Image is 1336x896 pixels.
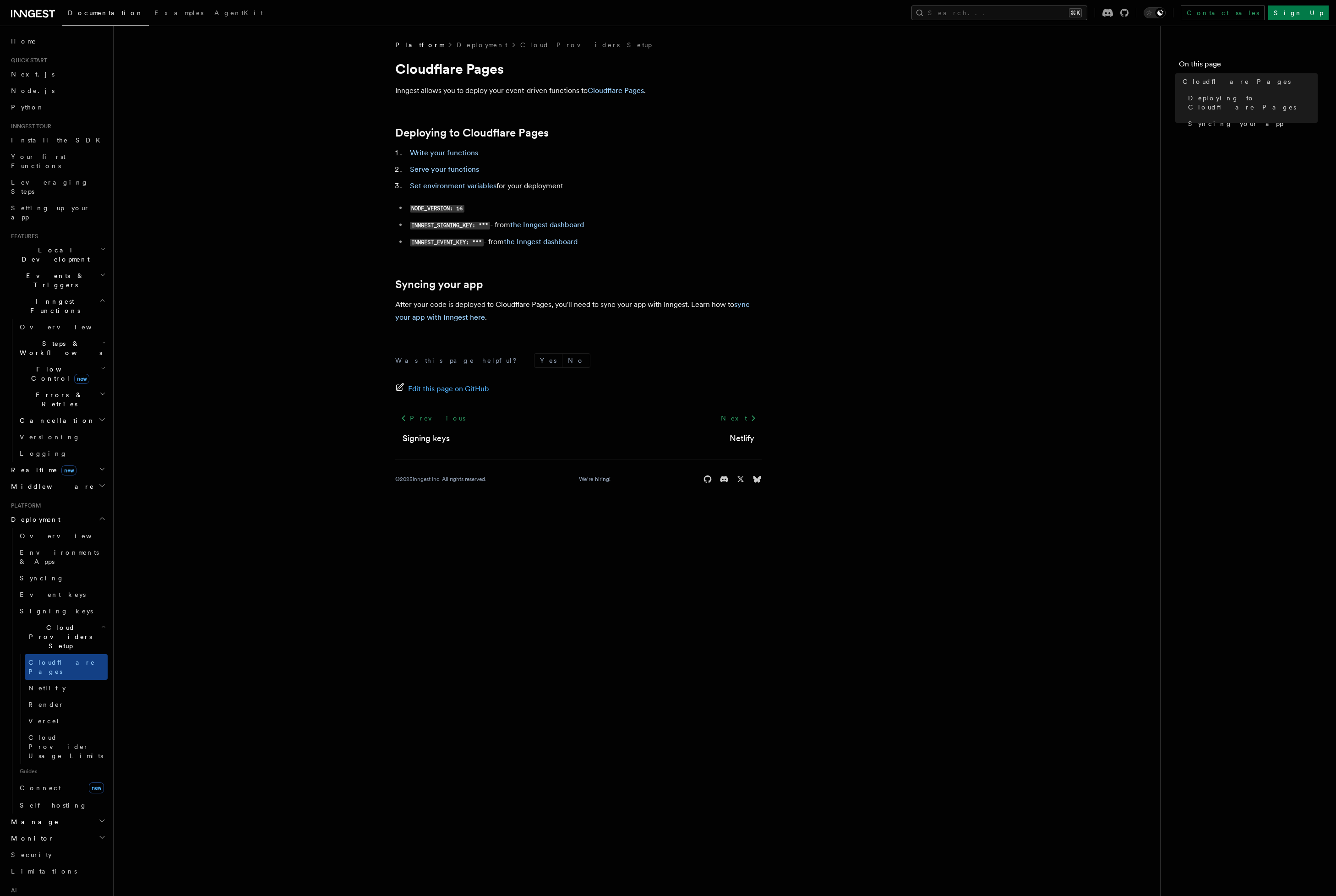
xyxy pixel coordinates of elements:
[7,246,100,264] span: Local Development
[25,696,108,713] a: Render
[7,293,108,319] button: Inngest Functions
[7,148,108,174] a: Your first Functions
[20,433,80,441] span: Versioning
[7,814,108,830] button: Manage
[20,802,87,809] span: Self hosting
[7,268,108,293] button: Events & Triggers
[28,701,64,708] span: Render
[214,9,263,16] span: AgentKit
[7,200,108,225] a: Setting up your app
[16,528,108,544] a: Overview
[7,847,108,863] a: Security
[1179,73,1318,90] a: Cloudflare Pages
[7,271,100,290] span: Events & Triggers
[7,123,51,130] span: Inngest tour
[457,40,507,49] a: Deployment
[407,180,762,192] li: for your deployment
[16,445,108,462] a: Logging
[562,354,590,367] button: No
[7,66,108,82] a: Next.js
[209,3,268,25] a: AgentKit
[534,354,562,367] button: Yes
[16,429,108,445] a: Versioning
[7,515,60,524] span: Deployment
[1184,115,1318,132] a: Syncing your app
[1188,119,1283,128] span: Syncing your app
[28,659,95,675] span: Cloudflare Pages
[7,863,108,880] a: Limitations
[407,235,762,249] li: - from
[579,475,611,483] a: We're hiring!
[7,834,54,843] span: Monitor
[1183,77,1291,86] span: Cloudflare Pages
[410,205,464,213] code: NODE_VERSION: 16
[395,278,483,291] a: Syncing your app
[7,478,108,495] button: Middleware
[16,339,102,357] span: Steps & Workflows
[11,104,44,111] span: Python
[16,779,108,797] a: Connectnew
[588,86,644,95] a: Cloudflare Pages
[11,153,65,169] span: Your first Functions
[68,9,143,16] span: Documentation
[7,297,99,315] span: Inngest Functions
[7,99,108,115] a: Python
[25,680,108,696] a: Netlify
[25,713,108,729] a: Vercel
[410,181,496,190] a: Set environment variables
[7,817,59,826] span: Manage
[730,432,754,445] a: Netlify
[1188,93,1318,112] span: Deploying to Cloudflare Pages
[20,549,99,565] span: Environments & Apps
[20,607,93,615] span: Signing keys
[408,382,489,395] span: Edit this page on GitHub
[395,356,523,365] p: Was this page helpful?
[16,764,108,779] span: Guides
[16,544,108,570] a: Environments & Apps
[7,462,108,478] button: Realtimenew
[154,9,203,16] span: Examples
[7,132,108,148] a: Install the SDK
[11,71,55,78] span: Next.js
[407,219,762,232] li: - from
[1181,5,1265,20] a: Contact sales
[1069,8,1082,17] kbd: ⌘K
[16,390,99,409] span: Errors & Retries
[7,82,108,99] a: Node.js
[1144,7,1166,18] button: Toggle dark mode
[16,586,108,603] a: Event keys
[7,887,17,894] span: AI
[16,623,101,650] span: Cloud Providers Setup
[16,365,101,383] span: Flow Control
[510,220,584,229] a: the Inngest dashboard
[61,465,76,475] span: new
[520,40,652,49] a: Cloud Providers Setup
[11,87,55,94] span: Node.js
[7,233,38,240] span: Features
[7,57,47,64] span: Quick start
[504,237,578,246] a: the Inngest dashboard
[7,319,108,462] div: Inngest Functions
[1179,59,1318,73] h4: On this page
[395,475,486,483] div: © 2025 Inngest Inc. All rights reserved.
[62,3,149,26] a: Documentation
[11,204,90,221] span: Setting up your app
[410,222,490,229] code: INNGEST_SIGNING_KEY: ***
[7,174,108,200] a: Leveraging Steps
[1268,5,1329,20] a: Sign Up
[7,830,108,847] button: Monitor
[11,851,52,858] span: Security
[395,126,549,139] a: Deploying to Cloudflare Pages
[16,387,108,412] button: Errors & Retries
[395,410,471,426] a: Previous
[7,502,41,509] span: Platform
[16,416,95,425] span: Cancellation
[1184,90,1318,115] a: Deploying to Cloudflare Pages
[89,782,104,793] span: new
[16,603,108,619] a: Signing keys
[16,570,108,586] a: Syncing
[20,591,86,598] span: Event keys
[20,574,64,582] span: Syncing
[410,148,478,157] a: Write your functions
[395,382,489,395] a: Edit this page on GitHub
